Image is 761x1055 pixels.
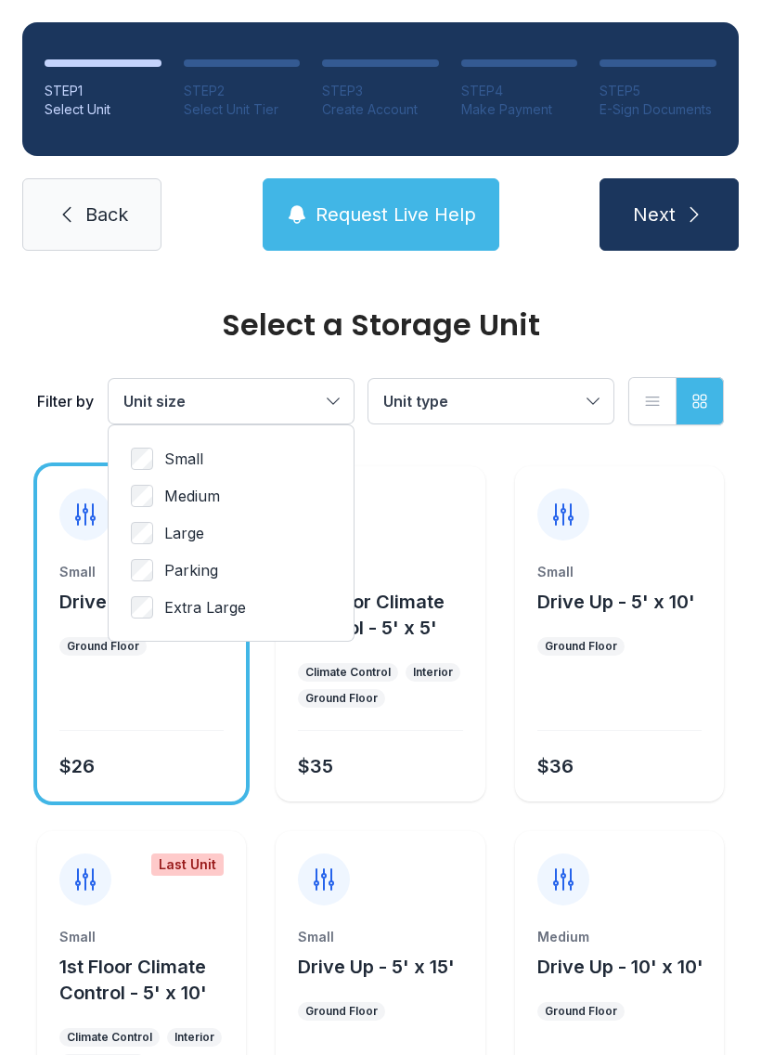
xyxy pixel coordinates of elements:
div: Interior [413,665,453,680]
button: Drive Up - 5' x 5' [59,589,209,615]
input: Small [131,448,153,470]
div: STEP 2 [184,82,301,100]
button: 1st Floor Climate Control - 5' x 5' [298,589,477,641]
span: Large [164,522,204,544]
span: Drive Up - 5' x 5' [59,591,209,613]
span: Extra Large [164,596,246,619]
span: Medium [164,485,220,507]
div: Make Payment [461,100,578,119]
span: Drive Up - 5' x 15' [298,956,455,978]
span: Small [164,448,203,470]
div: Small [59,928,224,946]
button: Drive Up - 5' x 15' [298,954,455,980]
div: STEP 3 [322,82,439,100]
div: E-Sign Documents [600,100,716,119]
input: Large [131,522,153,544]
div: Ground Floor [545,1004,617,1019]
div: Ground Floor [305,1004,378,1019]
div: $35 [298,753,333,779]
span: Next [633,202,676,228]
span: Request Live Help [316,202,476,228]
div: Ground Floor [545,639,617,654]
button: Unit size [109,379,354,423]
div: $36 [537,753,574,779]
input: Parking [131,559,153,581]
div: $26 [59,753,95,779]
span: 1st Floor Climate Control - 5' x 10' [59,956,207,1004]
div: Small [59,563,224,581]
div: Select a Storage Unit [37,310,724,340]
button: Drive Up - 10' x 10' [537,954,703,980]
div: Last Unit [151,853,224,876]
div: Create Account [322,100,439,119]
button: Unit type [368,379,613,423]
input: Medium [131,485,153,507]
span: Unit size [123,392,186,410]
div: STEP 4 [461,82,578,100]
span: Drive Up - 10' x 10' [537,956,703,978]
span: 1st Floor Climate Control - 5' x 5' [298,591,445,639]
div: Select Unit [45,100,161,119]
div: Select Unit Tier [184,100,301,119]
div: Ground Floor [305,691,378,706]
div: STEP 1 [45,82,161,100]
span: Drive Up - 5' x 10' [537,591,695,613]
button: 1st Floor Climate Control - 5' x 10' [59,954,239,1006]
div: Small [298,563,462,581]
input: Extra Large [131,596,153,619]
span: Unit type [383,392,448,410]
button: Drive Up - 5' x 10' [537,589,695,615]
span: Parking [164,559,218,581]
span: Back [85,202,128,228]
div: Ground Floor [67,639,139,654]
div: Medium [537,928,702,946]
div: STEP 5 [600,82,716,100]
div: Interior [174,1030,214,1045]
div: Climate Control [305,665,391,680]
div: Small [537,563,702,581]
div: Filter by [37,390,94,412]
div: Climate Control [67,1030,152,1045]
div: Small [298,928,462,946]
